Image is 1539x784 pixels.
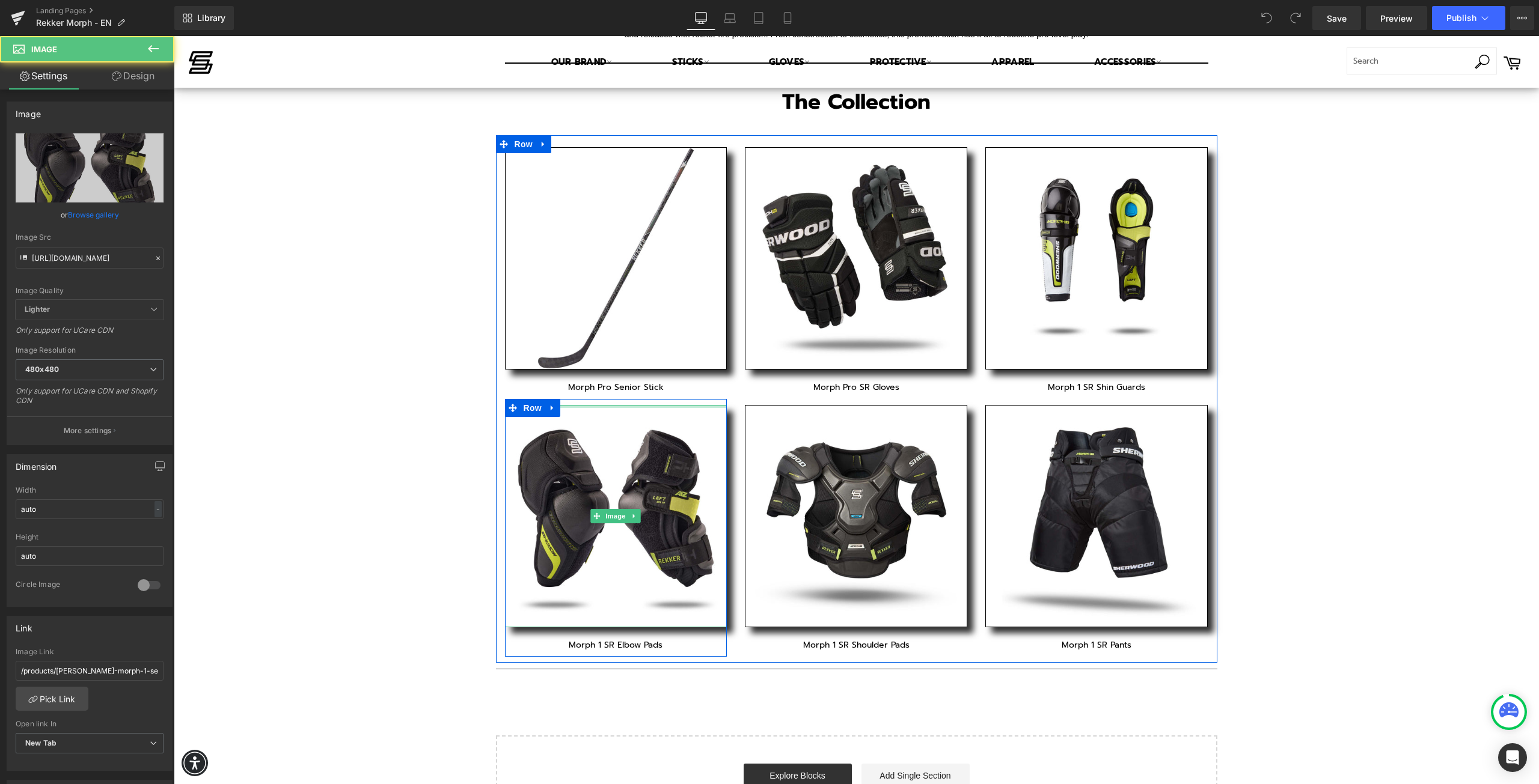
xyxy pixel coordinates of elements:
span: Image [31,44,57,54]
button: Redo [1284,6,1308,30]
button: Undo [1255,6,1279,30]
a: New Library [174,6,234,30]
input: auto [16,499,164,519]
a: Design [90,62,177,90]
a: Tablet [744,6,773,30]
div: Only support for UCare CDN [16,326,164,343]
h2: The Collection [331,52,1035,81]
button: More settings [7,416,172,445]
span: Library [197,13,225,23]
div: Open link In [16,720,164,728]
div: Image Resolution [16,346,164,354]
div: Link [16,616,32,633]
div: Image [16,102,41,119]
a: Explore Blocks [570,728,678,752]
p: Morph Pro Senior Stick [331,345,554,357]
a: Expand / Collapse [454,473,467,487]
a: Expand / Collapse [362,99,378,117]
div: Accessibility Menu [8,714,34,740]
input: auto [16,546,164,566]
div: Width [16,486,164,494]
div: Height [16,533,164,541]
button: More [1510,6,1534,30]
input: Link [16,248,164,269]
p: Morph Pro SR Gloves [571,345,794,357]
a: Desktop [687,6,715,30]
p: Morph 1 SR Pants [812,603,1034,615]
span: Publish [1446,13,1476,23]
a: Pick Link [16,687,88,711]
a: Browse gallery [68,204,119,225]
a: Landing Pages [36,6,174,16]
span: Row [347,363,371,381]
span: Rekker Morph - EN [36,18,112,28]
div: - [155,501,162,517]
a: Preview [1366,6,1427,30]
a: Mobile [773,6,802,30]
span: Row [338,99,362,117]
a: Expand / Collapse [371,363,387,381]
button: Publish [1432,6,1505,30]
p: Morph 1 SR Shoulder Pads [571,603,794,615]
b: New Tab [25,738,57,747]
div: Dimension [16,455,57,472]
a: Laptop [715,6,744,30]
a: Add Single Section [688,728,796,752]
span: Image [430,473,455,487]
b: 480x480 [25,365,59,374]
span: Preview [1380,12,1413,25]
p: Morph 1 SR Shin Guards [812,345,1034,357]
div: Only support for UCare CDN and Shopify CDN [16,386,164,413]
div: or [16,208,164,221]
div: Open Intercom Messenger [1498,743,1527,772]
b: Lighter [25,305,50,314]
div: Image Quality [16,287,164,295]
input: https://your-shop.myshopify.com [16,661,164,681]
div: Image Link [16,648,164,656]
p: Morph 1 SR Elbow Pads [331,603,554,615]
div: Circle Image [16,580,126,592]
span: Save [1327,12,1347,25]
div: Image Src [16,233,164,242]
p: More settings [64,425,112,436]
